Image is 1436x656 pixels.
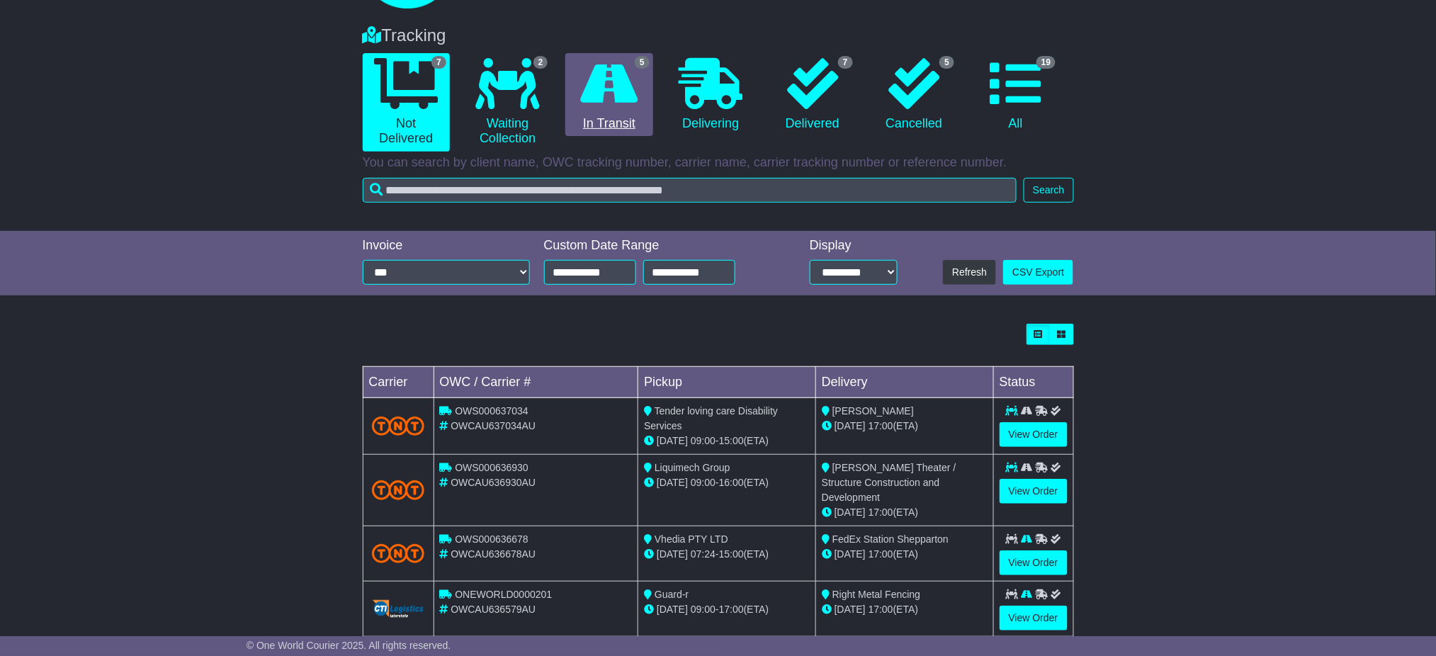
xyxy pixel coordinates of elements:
span: OWS000637034 [455,405,528,417]
a: View Order [1000,606,1068,630]
span: ONEWORLD0000201 [455,589,552,600]
div: Invoice [363,238,530,254]
span: Right Metal Fencing [832,589,921,600]
img: GetCarrierServiceLogo [372,600,425,617]
a: 5 In Transit [565,53,652,137]
span: OWCAU636678AU [451,548,536,560]
div: Tracking [356,26,1081,46]
div: - (ETA) [644,475,810,490]
td: Status [993,367,1073,398]
span: [PERSON_NAME] [832,405,914,417]
div: (ETA) [822,419,988,434]
a: View Order [1000,479,1068,504]
a: 7 Delivered [769,53,856,137]
span: Liquimech Group [655,462,730,473]
a: CSV Export [1003,260,1073,285]
button: Refresh [943,260,996,285]
span: 5 [939,56,954,69]
div: Display [810,238,898,254]
span: OWCAU636930AU [451,477,536,488]
div: - (ETA) [644,602,810,617]
div: - (ETA) [644,547,810,562]
span: OWS000636930 [455,462,528,473]
span: Guard-r [655,589,689,600]
div: (ETA) [822,505,988,520]
span: © One World Courier 2025. All rights reserved. [247,640,451,651]
td: Delivery [815,367,993,398]
div: (ETA) [822,547,988,562]
span: 15:00 [719,435,744,446]
a: 7 Not Delivered [363,53,450,152]
span: 09:00 [691,604,716,615]
span: 17:00 [719,604,744,615]
span: [DATE] [835,604,866,615]
img: TNT_Domestic.png [372,544,425,563]
span: 09:00 [691,435,716,446]
a: 19 All [972,53,1059,137]
a: View Order [1000,422,1068,447]
span: Vhedia PTY LTD [655,533,728,545]
span: 17:00 [869,420,893,431]
span: [DATE] [657,548,688,560]
div: - (ETA) [644,434,810,448]
a: 2 Waiting Collection [464,53,551,152]
span: [DATE] [835,548,866,560]
span: OWCAU637034AU [451,420,536,431]
span: OWS000636678 [455,533,528,545]
a: Delivering [667,53,754,137]
button: Search [1024,178,1073,203]
span: [DATE] [657,435,688,446]
span: Tender loving care Disability Services [644,405,778,431]
td: OWC / Carrier # [434,367,638,398]
span: FedEx Station Shepparton [832,533,949,545]
span: 17:00 [869,548,893,560]
span: 7 [838,56,853,69]
a: View Order [1000,550,1068,575]
span: 07:24 [691,548,716,560]
span: [DATE] [835,507,866,518]
div: Custom Date Range [544,238,771,254]
p: You can search by client name, OWC tracking number, carrier name, carrier tracking number or refe... [363,155,1074,171]
span: [DATE] [657,477,688,488]
span: 16:00 [719,477,744,488]
span: 09:00 [691,477,716,488]
span: 2 [533,56,548,69]
td: Carrier [363,367,434,398]
div: (ETA) [822,602,988,617]
span: [PERSON_NAME] Theater / Structure Construction and Development [822,462,956,503]
span: [DATE] [835,420,866,431]
img: TNT_Domestic.png [372,417,425,436]
a: 5 Cancelled [871,53,958,137]
span: 7 [431,56,446,69]
span: 17:00 [869,604,893,615]
span: 15:00 [719,548,744,560]
span: 19 [1036,56,1056,69]
span: 17:00 [869,507,893,518]
td: Pickup [638,367,816,398]
span: [DATE] [657,604,688,615]
img: TNT_Domestic.png [372,480,425,499]
span: 5 [635,56,650,69]
span: OWCAU636579AU [451,604,536,615]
